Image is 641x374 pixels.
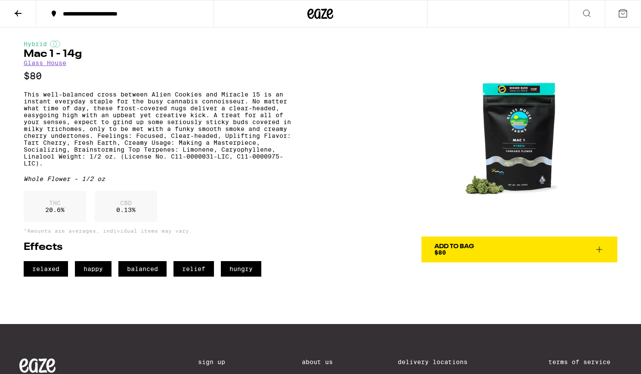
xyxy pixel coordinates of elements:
[221,261,261,277] span: hungry
[24,242,291,252] h2: Effects
[173,261,214,277] span: relief
[302,358,333,365] a: About Us
[118,261,167,277] span: balanced
[24,49,291,59] h1: Mac 1 - 14g
[421,41,617,237] img: Glass House - Mac 1 - 14g
[75,261,111,277] span: happy
[24,59,66,66] a: Glass House
[24,41,291,47] div: Hybrid
[548,358,622,365] a: Terms of Service
[24,91,291,167] p: This well-balanced cross between Alien Cookies and Miracle 15 is an instant everyday staple for t...
[24,191,86,222] div: 20.6 %
[434,243,474,249] div: Add To Bag
[24,261,68,277] span: relaxed
[24,71,291,81] p: $80
[24,228,291,234] p: *Amounts are averages, individual items may vary.
[198,358,237,365] a: Sign Up
[434,249,446,256] span: $80
[24,175,291,182] div: Whole Flower - 1/2 oz
[116,199,136,206] p: CBD
[95,191,157,222] div: 0.13 %
[398,358,483,365] a: Delivery Locations
[50,41,60,47] img: hybridColor.svg
[421,237,617,262] button: Add To Bag$80
[45,199,65,206] p: THC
